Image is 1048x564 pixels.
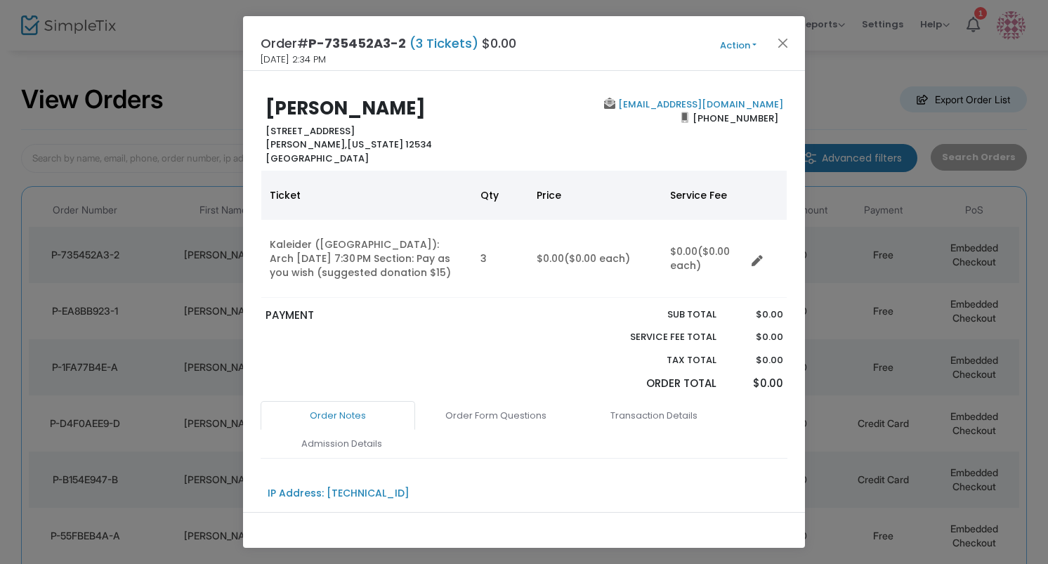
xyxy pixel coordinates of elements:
[472,220,528,298] td: 3
[261,220,472,298] td: Kaleider ([GEOGRAPHIC_DATA]): Arch [DATE] 7:30 PM Section: Pay as you wish (suggested donation $15)
[696,38,780,53] button: Action
[406,34,482,52] span: (3 Tickets)
[261,53,326,67] span: [DATE] 2:34 PM
[528,220,662,298] td: $0.00
[774,34,792,52] button: Close
[615,98,783,111] a: [EMAIL_ADDRESS][DOMAIN_NAME]
[266,308,518,324] p: PAYMENT
[662,171,746,220] th: Service Fee
[266,124,432,165] b: [STREET_ADDRESS] [US_STATE] 12534 [GEOGRAPHIC_DATA]
[268,486,410,501] div: IP Address: [TECHNICAL_ID]
[261,401,415,431] a: Order Notes
[266,96,426,121] b: [PERSON_NAME]
[730,330,782,344] p: $0.00
[597,308,716,322] p: Sub total
[264,429,419,459] a: Admission Details
[308,34,406,52] span: P-735452A3-2
[597,330,716,344] p: Service Fee Total
[597,353,716,367] p: Tax Total
[261,171,787,298] div: Data table
[662,220,746,298] td: $0.00
[268,511,643,526] div: PS21 Center for Contemporary Performance T&C accepted via checkbox
[528,171,662,220] th: Price
[266,138,347,151] span: [PERSON_NAME],
[597,376,716,392] p: Order Total
[670,244,730,273] span: ($0.00 each)
[730,353,782,367] p: $0.00
[730,376,782,392] p: $0.00
[419,401,573,431] a: Order Form Questions
[730,308,782,322] p: $0.00
[261,34,516,53] h4: Order# $0.00
[688,107,783,129] span: [PHONE_NUMBER]
[564,251,630,265] span: ($0.00 each)
[577,401,731,431] a: Transaction Details
[472,171,528,220] th: Qty
[261,171,472,220] th: Ticket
